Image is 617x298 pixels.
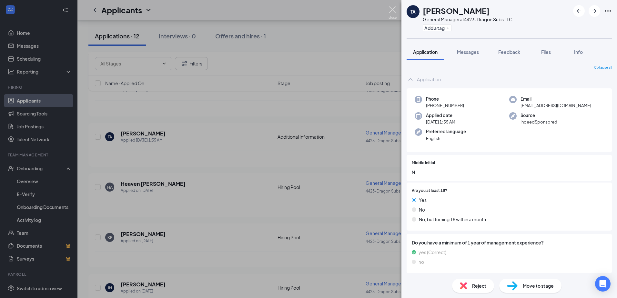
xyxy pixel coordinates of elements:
[498,49,520,55] span: Feedback
[574,49,583,55] span: Info
[604,7,612,15] svg: Ellipses
[521,102,591,109] span: [EMAIL_ADDRESS][DOMAIN_NAME]
[595,276,611,292] div: Open Intercom Messenger
[419,206,425,213] span: No
[412,239,607,246] span: Do you have a minimum of 1 year of management experience?
[591,7,598,15] svg: ArrowRight
[521,112,557,119] span: Source
[426,135,466,142] span: English
[412,160,435,166] span: Middle Initial
[521,96,591,102] span: Email
[407,75,414,83] svg: ChevronUp
[426,128,466,135] span: Preferred language
[426,119,455,125] span: [DATE] 1:55 AM
[523,282,554,289] span: Move to stage
[423,5,490,16] h1: [PERSON_NAME]
[419,258,424,265] span: no
[575,7,583,15] svg: ArrowLeftNew
[457,49,479,55] span: Messages
[594,65,612,70] span: Collapse all
[426,96,464,102] span: Phone
[410,8,416,15] div: TA
[419,196,427,204] span: Yes
[541,49,551,55] span: Files
[417,76,441,83] div: Application
[589,5,600,17] button: ArrowRight
[412,188,447,194] span: Are you at least 18?
[573,5,585,17] button: ArrowLeftNew
[413,49,438,55] span: Application
[426,102,464,109] span: [PHONE_NUMBER]
[412,169,607,176] span: N
[426,112,455,119] span: Applied date
[419,216,486,223] span: No, but turning 18 within a month
[423,25,451,31] button: PlusAdd a tag
[472,282,486,289] span: Reject
[419,249,446,256] span: yes (Correct)
[423,16,512,23] div: General Manager at 4423-Dragon Subs LLC
[446,26,450,30] svg: Plus
[521,119,557,125] span: IndeedSponsored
